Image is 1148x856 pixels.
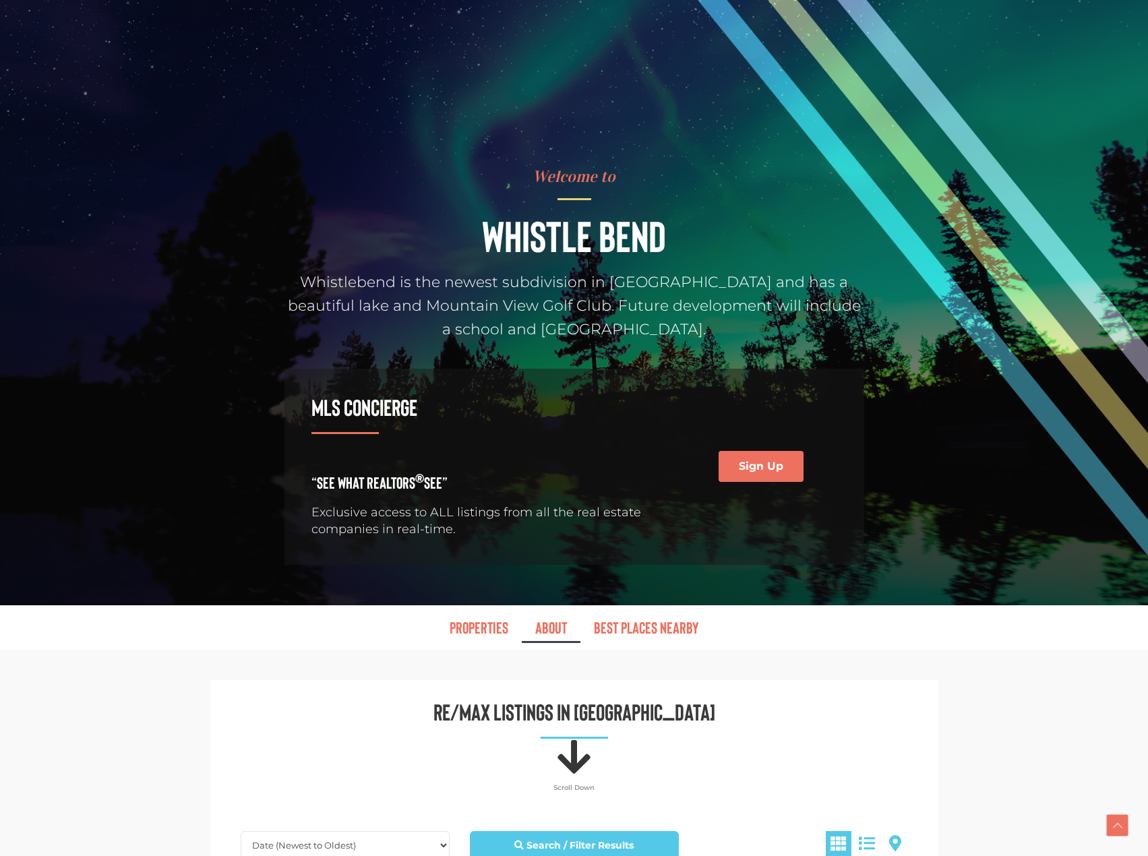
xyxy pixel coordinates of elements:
h3: MLS Concierge [311,396,671,419]
h4: “See What REALTORS See” [311,475,671,491]
strong: Search / Filter Results [526,839,634,851]
p: Exclusive access to ALL listings from all the real estate companies in real-time. [311,504,671,538]
a: Sign Up [719,451,804,482]
a: Properties [436,612,522,643]
a: About [522,612,580,643]
p: Whistlebend is the newest subdivision in [GEOGRAPHIC_DATA] and has a beautiful lake and Mountain ... [284,270,864,342]
h4: Welcome to [284,169,864,185]
span: Sign Up [739,461,783,472]
sup: ® [415,470,424,485]
a: Best Places Nearby [580,612,712,643]
nav: Menu [197,612,952,643]
h1: Whistle Bend [284,214,864,257]
h3: Re/Max listings in [GEOGRAPHIC_DATA] [231,700,918,723]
